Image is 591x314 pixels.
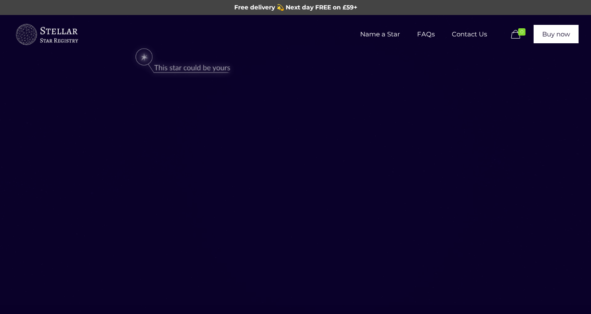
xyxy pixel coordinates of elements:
span: Contact Us [443,21,495,47]
a: Name a Star [352,15,409,54]
span: FAQs [409,21,443,47]
a: 0 [509,30,529,40]
a: Buy now [534,25,579,43]
a: Contact Us [443,15,495,54]
img: buyastar-logo-transparent [15,22,79,48]
span: Free delivery 💫 Next day FREE on £59+ [234,3,357,11]
a: Buy a Star [15,15,79,54]
a: FAQs [409,15,443,54]
span: Name a Star [352,21,409,47]
img: star-could-be-yours.png [124,44,242,78]
span: 0 [518,28,525,36]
